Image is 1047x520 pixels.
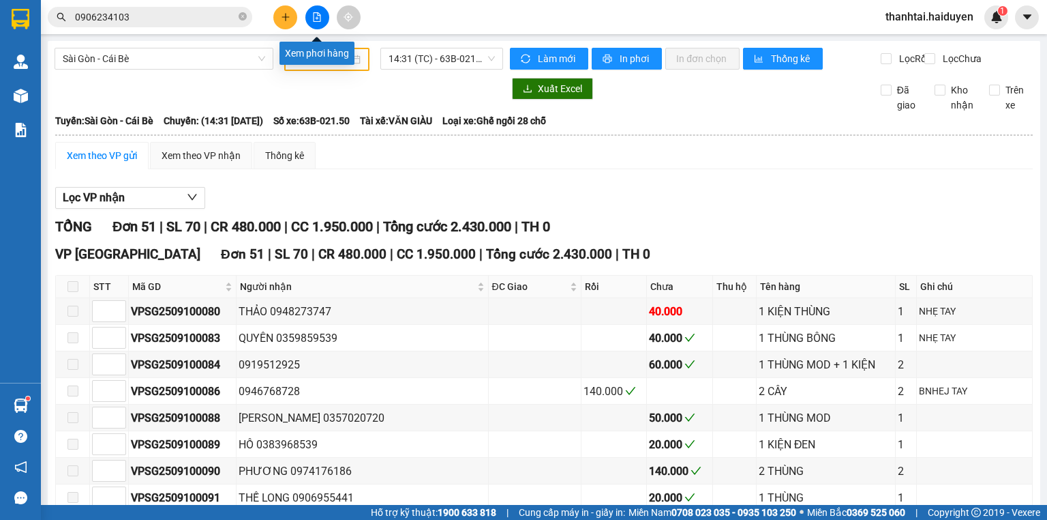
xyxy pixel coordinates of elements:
span: close-circle [239,11,247,24]
div: 0919512925 [239,356,485,373]
span: | [515,218,518,235]
img: warehouse-icon [14,89,28,103]
span: printer [603,54,614,65]
img: logo-vxr [12,9,29,29]
div: BNHEJ TAY [919,384,1030,399]
button: syncLàm mới [510,48,588,70]
span: question-circle [14,430,27,443]
span: copyright [971,508,981,517]
span: | [479,246,483,262]
div: VPSG2509100083 [131,330,234,347]
span: search [57,12,66,22]
span: | [204,218,207,235]
span: Miền Bắc [807,505,905,520]
span: Số xe: 63B-021.50 [273,113,350,128]
span: VP [GEOGRAPHIC_DATA] [55,246,200,262]
span: thanhtai.haiduyen [875,8,984,25]
div: 40.000 [649,303,710,320]
th: STT [90,276,129,298]
span: close-circle [239,12,247,20]
div: 1 [898,330,914,347]
div: HỒ 0383968539 [239,436,485,453]
span: check [684,492,695,503]
div: 140.000 [583,383,644,400]
div: 2 THÙNG [759,463,893,480]
div: 20.000 [649,489,710,506]
div: 1 THÙNG [759,489,893,506]
button: bar-chartThống kê [743,48,823,70]
span: down [187,192,198,203]
span: CR 480.000 [318,246,386,262]
td: VPSG2509100091 [129,485,237,511]
span: Thống kê [771,51,812,66]
img: icon-new-feature [990,11,1003,23]
span: sync [521,54,532,65]
input: Tìm tên, số ĐT hoặc mã đơn [75,10,236,25]
div: 40.000 [649,330,710,347]
td: VPSG2509100083 [129,325,237,351]
div: VPSG2509100080 [131,303,234,320]
span: Trên xe [1000,83,1033,113]
div: THẾ LONG 0906955441 [239,489,485,506]
span: check [684,359,695,370]
div: 2 CÂY [759,383,893,400]
span: Tổng cước 2.430.000 [383,218,511,235]
th: Thu hộ [713,276,757,298]
div: [PERSON_NAME] 0357020720 [239,409,485,427]
span: ĐC Giao [492,279,567,294]
td: VPSG2509100086 [129,378,237,405]
b: Tuyến: Sài Gòn - Cái Bè [55,115,153,126]
strong: 0708 023 035 - 0935 103 250 [671,507,796,518]
span: check [691,465,701,476]
div: Xem phơi hàng [279,42,354,65]
div: VPSG2509100086 [131,383,234,400]
span: Tài xế: VĂN GIÀU [360,113,432,128]
span: TH 0 [622,246,650,262]
div: 1 THÙNG MOD + 1 KIỆN [759,356,893,373]
span: | [376,218,380,235]
strong: 1900 633 818 [438,507,496,518]
span: | [160,218,163,235]
div: PHƯƠNG 0974176186 [239,463,485,480]
span: | [506,505,509,520]
span: SL 70 [275,246,308,262]
span: | [616,246,619,262]
button: printerIn phơi [592,48,662,70]
div: 2 [898,383,914,400]
span: TH 0 [521,218,550,235]
div: 1 THÙNG BÔNG [759,330,893,347]
span: Đơn 51 [221,246,264,262]
span: | [284,218,288,235]
th: Rồi [581,276,647,298]
button: downloadXuất Excel [512,78,593,100]
span: CR 480.000 [211,218,281,235]
span: bar-chart [754,54,765,65]
td: VPSG2509100088 [129,405,237,431]
span: Người nhận [240,279,474,294]
span: Lọc Chưa [937,51,984,66]
span: Loại xe: Ghế ngồi 28 chỗ [442,113,546,128]
span: aim [344,12,353,22]
button: file-add [305,5,329,29]
span: Chuyến: (14:31 [DATE]) [164,113,263,128]
div: NHẸ TAY [919,330,1030,345]
td: VPSG2509100084 [129,351,237,378]
td: VPSG2509100090 [129,458,237,485]
div: 1 [898,436,914,453]
span: Kho nhận [945,83,979,113]
img: warehouse-icon [14,55,28,69]
span: CC 1.950.000 [291,218,373,235]
div: 2 [898,356,914,373]
span: Lọc VP nhận [63,189,125,206]
div: 1 KIỆN ĐEN [759,436,893,453]
span: Đơn 51 [112,218,156,235]
div: VPSG2509100090 [131,463,234,480]
span: SL 70 [166,218,200,235]
span: 14:31 (TC) - 63B-021.50 [389,48,496,69]
div: VPSG2509100084 [131,356,234,373]
div: VPSG2509100089 [131,436,234,453]
div: 1 [898,303,914,320]
button: plus [273,5,297,29]
span: TỔNG [55,218,92,235]
span: Xuất Excel [538,81,582,96]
